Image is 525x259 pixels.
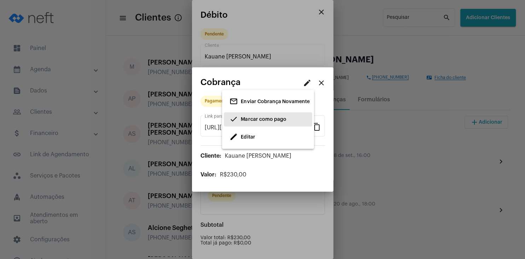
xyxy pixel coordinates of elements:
span: Enviar Cobrança Novamente [241,99,309,104]
mat-icon: done [229,115,238,123]
span: Marcar como pago [241,117,286,122]
span: Editar [241,135,255,140]
button: Enviar Cobrança Novamente [224,95,312,109]
button: editEditar [224,130,312,144]
mat-icon: mail_outlined [229,97,238,106]
button: Marcar como pago [224,112,312,126]
span: edit [229,133,238,141]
